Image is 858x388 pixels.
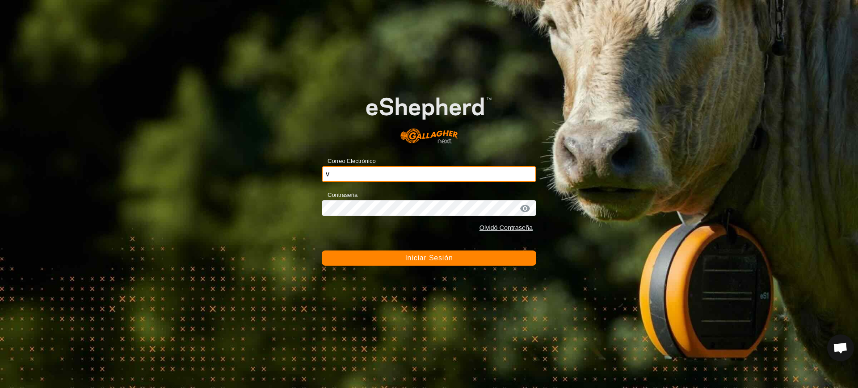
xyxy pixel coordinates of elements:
img: Logo de eShepherd [343,79,515,153]
label: Correo Electrónico [322,157,376,166]
div: Chat abierto [827,334,854,361]
button: Iniciar Sesión [322,250,536,266]
label: Contraseña [322,191,357,200]
a: Olvidó Contraseña [479,224,533,231]
input: Correo Electrónico [322,166,536,182]
span: Iniciar Sesión [405,254,453,262]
